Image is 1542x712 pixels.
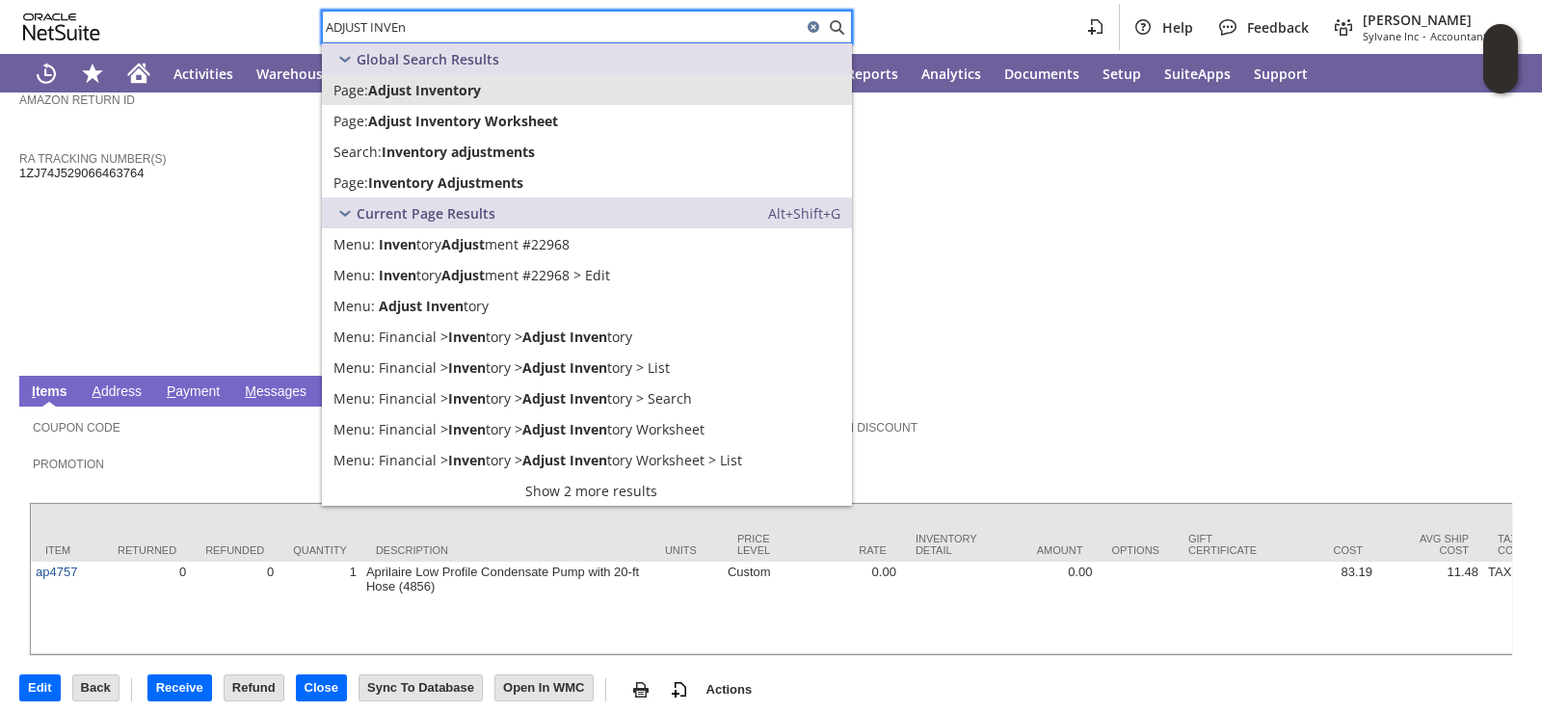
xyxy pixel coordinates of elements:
[768,204,840,223] span: Alt+Shift+G
[297,675,346,700] input: Close
[795,562,901,654] td: 0.00
[1483,24,1518,93] iframe: Click here to launch Oracle Guided Learning Help Panel
[35,62,58,85] svg: Recent Records
[486,389,522,408] span: tory >
[1091,54,1153,92] a: Setup
[245,54,342,92] a: Warehouse
[846,65,898,83] span: Reports
[1363,29,1419,43] span: Sylvane Inc
[486,451,522,469] span: tory >
[23,54,69,92] a: Recent Records
[357,204,495,223] span: Current Page Results
[379,358,448,377] span: Financial >
[607,420,705,438] span: tory Worksheet
[522,328,566,346] span: Adjust
[359,675,482,700] input: Sync To Database
[379,389,448,408] span: Financial >
[368,81,481,99] span: Adjust Inventory
[322,444,852,475] a: List
[441,266,485,284] span: Adjust
[376,544,636,556] div: Description
[1392,533,1469,556] div: Avg Ship Cost
[1162,18,1193,37] span: Help
[322,74,852,105] a: Page:Adjust Inventory
[118,544,176,556] div: Returned
[225,675,283,700] input: Refund
[485,266,610,284] span: ment #22968 > Edit
[448,420,486,438] span: Inven
[607,358,670,377] span: tory > List
[45,544,89,556] div: Item
[322,290,852,321] a: Adjust Inventory
[23,13,100,40] svg: logo
[382,143,535,161] span: Inventory adjustments
[69,54,116,92] div: Shortcuts
[1153,54,1242,92] a: SuiteApps
[379,328,448,346] span: Financial >
[357,50,499,68] span: Global Search Results
[245,383,256,399] span: M
[441,235,485,253] span: Adjust
[379,420,448,438] span: Financial >
[448,451,486,469] span: Inven
[1004,65,1079,83] span: Documents
[495,675,593,700] input: Open In WMC
[570,328,607,346] span: Inven
[737,533,781,556] div: Price Level
[991,562,1097,654] td: 0.00
[570,420,607,438] span: Inven
[322,475,852,506] a: Show 2 more results
[665,544,708,556] div: Units
[162,54,245,92] a: Activities
[1103,65,1141,83] span: Setup
[333,328,375,346] span: Menu:
[522,451,566,469] span: Adjust
[333,297,375,315] span: Menu:
[103,562,191,654] td: 0
[1286,544,1363,556] div: Cost
[916,533,977,556] div: Inventory Detail
[825,15,848,39] svg: Search
[1247,18,1309,37] span: Feedback
[127,62,150,85] svg: Home
[19,166,144,181] span: 1ZJ74J529066463764
[416,235,441,253] span: tory
[333,266,375,284] span: Menu:
[486,358,522,377] span: tory >
[426,297,464,315] span: Inven
[485,235,570,253] span: ment #22968
[522,420,566,438] span: Adjust
[33,421,120,435] a: Coupon Code
[191,562,279,654] td: 0
[668,678,691,701] img: add-record.svg
[322,413,852,444] a: Adjust Inventory Worksheet
[368,173,523,192] span: Inventory Adjustments
[19,93,135,107] a: Amazon Return ID
[162,383,225,402] a: Payment
[723,562,795,654] td: Custom
[88,383,146,402] a: Address
[921,65,981,83] span: Analytics
[148,675,211,700] input: Receive
[333,358,375,377] span: Menu:
[486,328,522,346] span: tory >
[81,62,104,85] svg: Shortcuts
[33,458,104,471] a: Promotion
[1422,29,1426,43] span: -
[810,544,887,556] div: Rate
[333,143,382,161] span: Search:
[416,266,441,284] span: tory
[173,65,233,83] span: Activities
[448,389,486,408] span: Inven
[333,112,368,130] span: Page:
[322,167,852,198] a: Page:Inventory Adjustments
[1111,544,1159,556] div: Options
[256,65,331,83] span: Warehouse
[522,389,566,408] span: Adjust
[322,259,852,290] a: Edit
[322,136,852,167] a: Search:Inventory adjustmentsEdit:
[333,235,375,253] span: Menu:
[322,105,852,136] a: Page:Adjust Inventory Worksheet
[486,420,522,438] span: tory >
[570,389,607,408] span: Inven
